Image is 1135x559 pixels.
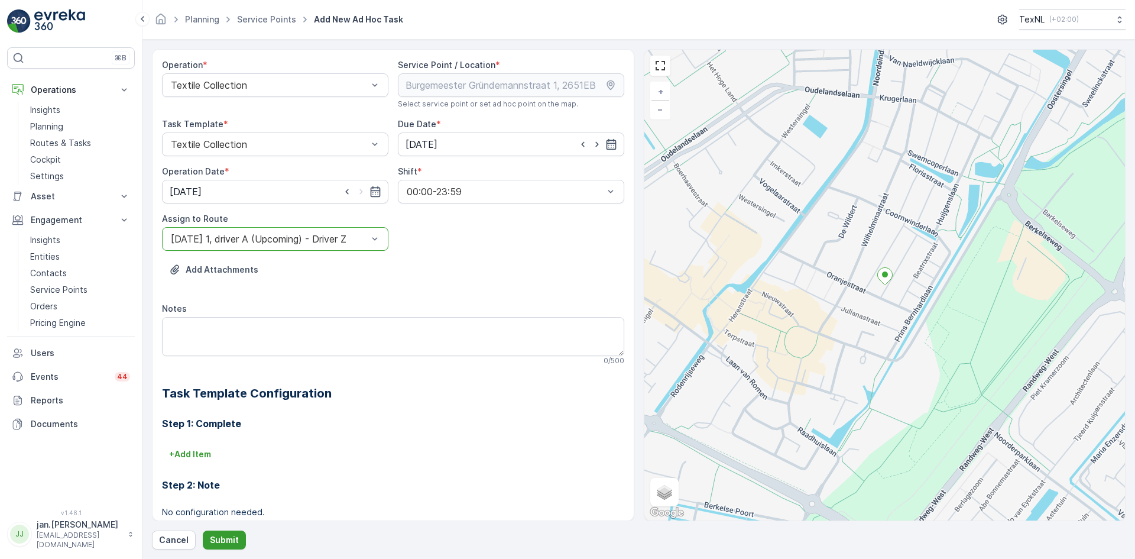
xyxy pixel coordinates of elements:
a: Zoom Out [651,101,669,118]
p: Service Points [30,284,87,296]
label: Assign to Route [162,214,228,224]
p: [EMAIL_ADDRESS][DOMAIN_NAME] [37,531,122,550]
button: Submit [203,531,246,550]
p: Events [31,371,108,383]
button: Asset [7,185,135,208]
p: Insights [30,104,60,116]
a: Homepage [154,17,167,27]
p: Asset [31,190,111,202]
p: 44 [117,372,128,382]
button: +Add Item [162,445,218,464]
a: Documents [7,412,135,436]
img: logo [7,9,31,33]
a: Planning [25,118,135,135]
p: Reports [31,395,130,406]
label: Notes [162,303,187,314]
a: Insights [25,232,135,248]
button: Operations [7,78,135,102]
p: 0 / 500 [604,356,624,366]
button: JJjan.[PERSON_NAME][EMAIL_ADDRESS][DOMAIN_NAME] [7,519,135,550]
a: Orders [25,298,135,315]
button: Engagement [7,208,135,232]
button: Upload File [162,260,265,279]
label: Task Template [162,119,223,129]
p: Insights [30,234,60,246]
h3: Step 2: Note [162,478,624,492]
a: Planning [185,14,219,24]
span: − [657,104,663,114]
a: Routes & Tasks [25,135,135,151]
label: Service Point / Location [398,60,495,70]
label: Operation Date [162,166,225,176]
a: Cockpit [25,151,135,168]
p: Operations [31,84,111,96]
p: + Add Item [169,448,211,460]
a: Pricing Engine [25,315,135,331]
a: Reports [7,389,135,412]
p: Submit [210,534,239,546]
span: v 1.48.1 [7,509,135,516]
a: View Fullscreen [651,57,669,75]
p: No configuration needed. [162,506,624,518]
label: Due Date [398,119,436,129]
a: Insights [25,102,135,118]
a: Users [7,341,135,365]
p: Contacts [30,267,67,279]
a: Open this area in Google Maps (opens a new window) [647,505,686,521]
p: Cancel [159,534,189,546]
button: TexNL(+02:00) [1019,9,1126,30]
img: Google [647,505,686,521]
a: Entities [25,248,135,265]
p: Entities [30,251,60,263]
p: Settings [30,170,64,182]
span: Add New Ad Hoc Task [312,14,406,25]
label: Operation [162,60,203,70]
p: Users [31,347,130,359]
img: logo_light-DOdMpM7g.png [34,9,85,33]
div: JJ [10,525,29,544]
p: ( +02:00 ) [1049,15,1079,24]
p: Documents [31,418,130,430]
label: Shift [398,166,417,176]
p: Planning [30,121,63,133]
p: TexNL [1019,14,1045,25]
span: + [658,86,663,96]
a: Events44 [7,365,135,389]
a: Layers [651,479,677,505]
p: Cockpit [30,154,61,166]
p: Orders [30,300,57,312]
p: Add Attachments [186,264,258,276]
h2: Task Template Configuration [162,384,624,402]
input: Burgemeester Gründemannstraat 1, 2651EB te Berkel en Rodenrijs [398,73,624,97]
a: Contacts [25,265,135,282]
a: Zoom In [651,83,669,101]
a: Settings [25,168,135,185]
p: Routes & Tasks [30,137,91,149]
input: dd/mm/yyyy [398,133,624,156]
h3: Step 1: Complete [162,416,624,431]
p: Pricing Engine [30,317,86,329]
button: Cancel [152,531,196,550]
p: ⌘B [115,53,127,63]
a: Service Points [237,14,296,24]
p: jan.[PERSON_NAME] [37,519,122,531]
p: Engagement [31,214,111,226]
span: Select service point or set ad hoc point on the map. [398,99,578,109]
a: Service Points [25,282,135,298]
input: dd/mm/yyyy [162,180,388,203]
